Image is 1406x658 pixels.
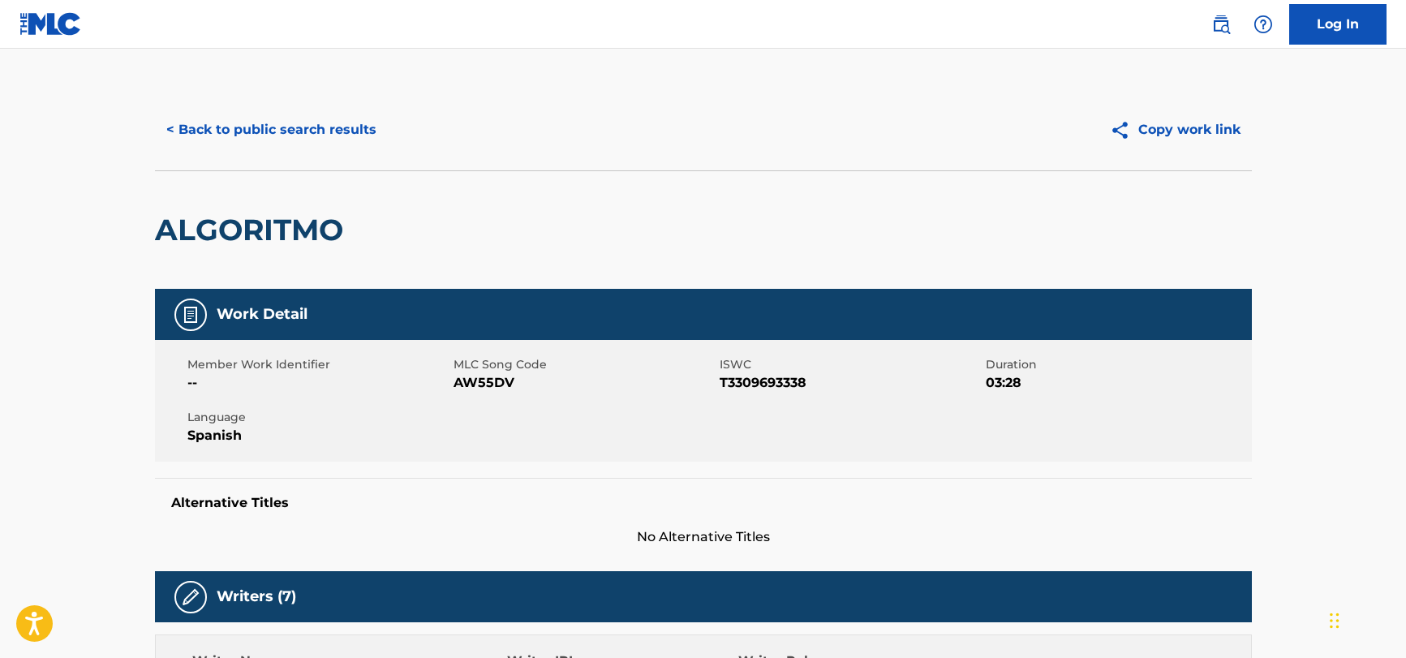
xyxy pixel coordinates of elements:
[1253,15,1273,34] img: help
[155,212,351,248] h2: ALGORITMO
[181,305,200,325] img: Work Detail
[187,409,449,426] span: Language
[454,373,716,393] span: AW55DV
[19,12,82,36] img: MLC Logo
[187,426,449,445] span: Spanish
[187,373,449,393] span: --
[1211,15,1231,34] img: search
[720,373,982,393] span: T3309693338
[454,356,716,373] span: MLC Song Code
[155,110,388,150] button: < Back to public search results
[1110,120,1138,140] img: Copy work link
[1330,596,1339,645] div: Drag
[217,587,296,606] h5: Writers (7)
[986,356,1248,373] span: Duration
[1205,8,1237,41] a: Public Search
[1289,4,1387,45] a: Log In
[720,356,982,373] span: ISWC
[155,527,1252,547] span: No Alternative Titles
[1325,580,1406,658] iframe: Chat Widget
[187,356,449,373] span: Member Work Identifier
[1247,8,1279,41] div: Help
[171,495,1236,511] h5: Alternative Titles
[1099,110,1252,150] button: Copy work link
[181,587,200,607] img: Writers
[986,373,1248,393] span: 03:28
[217,305,307,324] h5: Work Detail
